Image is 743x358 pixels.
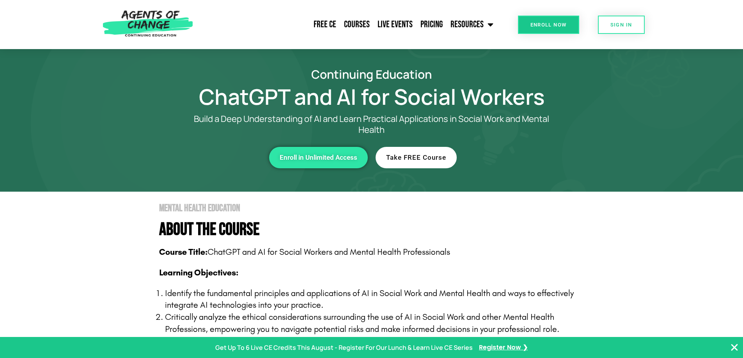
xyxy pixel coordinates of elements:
[159,221,594,238] h4: About The Course
[149,88,594,106] h1: ChatGPT and AI for Social Workers
[374,15,417,34] a: Live Events
[310,15,340,34] a: Free CE
[159,203,594,213] h2: Mental Health Education
[530,22,567,27] span: Enroll Now
[730,343,739,352] button: Close Banner
[165,287,594,312] p: Identify the fundamental principles and applications of AI in Social Work and Mental Health and w...
[197,15,497,34] nav: Menu
[479,342,528,353] a: Register Now ❯
[159,246,594,258] p: ChatGPT and AI for Social Workers and Mental Health Professionals
[340,15,374,34] a: Courses
[518,16,579,34] a: Enroll Now
[165,311,594,335] p: Critically analyze the ethical considerations surrounding the use of AI in Social Work and other ...
[447,15,497,34] a: Resources
[149,69,594,80] h2: Continuing Education
[610,22,632,27] span: SIGN IN
[159,247,207,257] b: Course Title:
[417,15,447,34] a: Pricing
[280,154,357,161] span: Enroll in Unlimited Access
[269,147,368,168] a: Enroll in Unlimited Access
[159,268,238,278] b: Learning Objectives:
[215,342,473,353] p: Get Up To 6 Live CE Credits This August - Register For Our Lunch & Learn Live CE Series
[181,113,563,135] p: Build a Deep Understanding of AI and Learn Practical Applications in Social Work and Mental Health
[598,16,645,34] a: SIGN IN
[376,147,457,168] a: Take FREE Course
[386,154,446,161] span: Take FREE Course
